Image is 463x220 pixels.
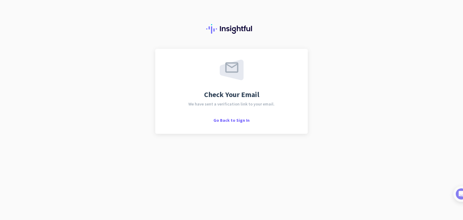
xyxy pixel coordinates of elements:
[220,60,244,80] img: email-sent
[204,91,259,98] span: Check Your Email
[188,102,275,106] span: We have sent a verification link to your email.
[206,24,257,34] img: Insightful
[213,118,250,123] span: Go Back to Sign In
